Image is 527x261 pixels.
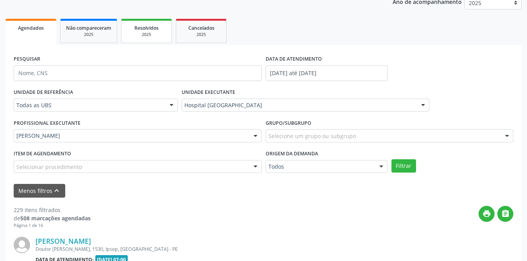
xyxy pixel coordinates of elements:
div: 2025 [66,32,111,38]
span: Todos [268,163,372,171]
span: [PERSON_NAME] [16,132,246,140]
input: Nome, CNS [14,65,262,81]
button:  [497,206,513,222]
div: 2025 [182,32,221,38]
button: Menos filtroskeyboard_arrow_up [14,184,65,198]
span: Selecione um grupo ou subgrupo [268,132,356,140]
div: 2025 [127,32,166,38]
strong: 508 marcações agendadas [20,214,91,222]
a: [PERSON_NAME] [36,237,91,245]
span: Resolvidos [134,25,159,31]
label: PESQUISAR [14,53,40,65]
label: Item de agendamento [14,148,71,160]
div: 229 itens filtrados [14,206,91,214]
i: print [482,209,491,218]
label: UNIDADE EXECUTANTE [182,86,235,99]
div: Página 1 de 16 [14,222,91,229]
span: Todas as UBS [16,101,162,109]
input: Selecione um intervalo [266,65,388,81]
button: Filtrar [391,159,416,173]
label: Grupo/Subgrupo [266,117,311,129]
label: PROFISSIONAL EXECUTANTE [14,117,80,129]
button: print [479,206,495,222]
span: Selecionar procedimento [16,163,82,171]
span: Agendados [18,25,44,31]
label: Origem da demanda [266,148,318,160]
i:  [501,209,510,218]
span: Hospital [GEOGRAPHIC_DATA] [184,101,414,109]
i: keyboard_arrow_up [52,186,61,195]
div: de [14,214,91,222]
label: DATA DE ATENDIMENTO [266,53,322,65]
span: Cancelados [188,25,214,31]
div: Doutor [PERSON_NAME], 1530, Ipsep, [GEOGRAPHIC_DATA] - PE [36,246,396,252]
span: Não compareceram [66,25,111,31]
label: UNIDADE DE REFERÊNCIA [14,86,73,99]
